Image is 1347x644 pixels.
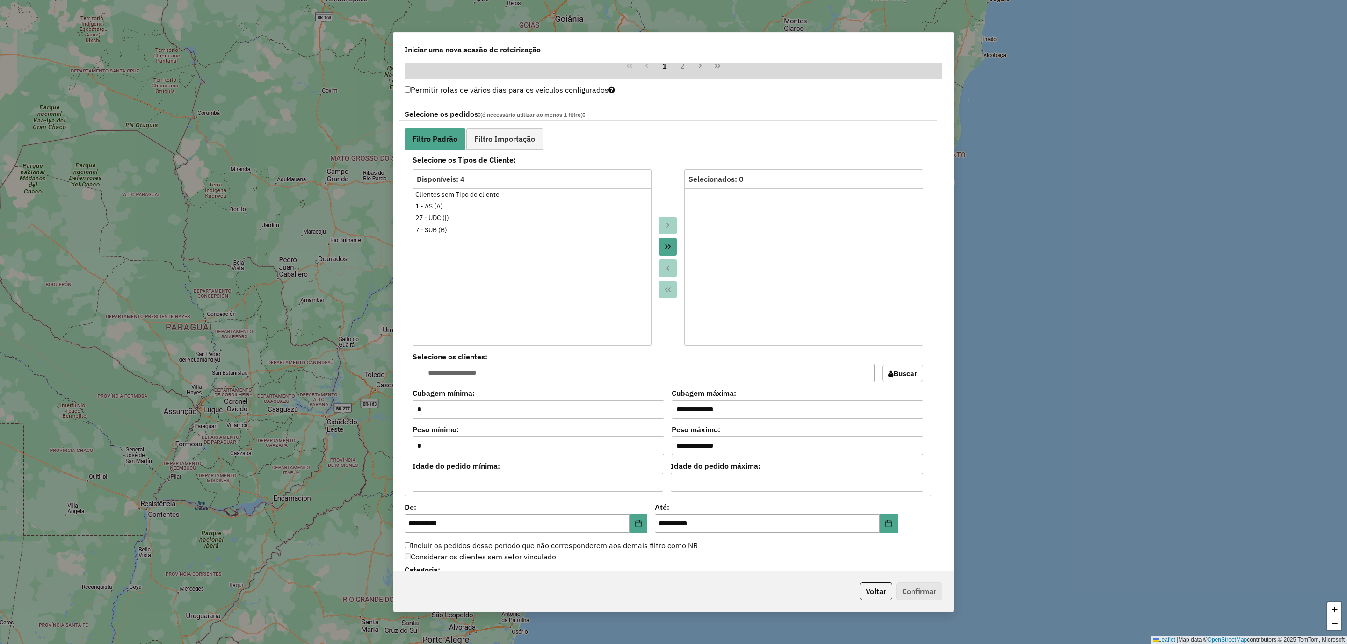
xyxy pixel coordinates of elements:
button: Voltar [860,582,892,600]
div: Clientes sem Tipo de cliente [415,190,649,200]
span: + [1332,603,1338,615]
input: Permitir rotas de vários dias para os veículos configurados [405,86,411,93]
a: OpenStreetMap [1208,637,1247,643]
label: De: [405,501,647,513]
label: Selecione os clientes: [413,351,875,362]
div: Map data © contributors,© 2025 TomTom, Microsoft [1151,636,1347,644]
label: Peso máximo: [672,424,923,435]
button: 2 [673,57,691,75]
span: Filtro Importação [474,135,535,143]
label: Idade do pedido mínima: [413,460,663,472]
input: Considerar os clientes sem setor vinculado [405,553,411,559]
a: Zoom in [1327,602,1341,616]
label: Cubagem máxima: [672,387,923,399]
div: Selecionados: 0 [688,173,919,185]
span: Iniciar uma nova sessão de roteirização [405,44,541,55]
div: Disponíveis: 4 [417,173,647,185]
label: Categoria: [405,564,615,575]
button: Move All to Target [659,238,677,256]
div: 27 - UDC ([) [415,213,649,223]
button: Choose Date [630,514,647,533]
span: | [1177,637,1178,643]
input: Incluir os pedidos desse período que não corresponderem aos demais filtro como NR [405,542,411,548]
button: Next Page [691,57,709,75]
button: Last Page [709,57,726,75]
button: Choose Date [880,514,898,533]
button: Buscar [882,365,923,382]
label: Idade do pedido máxima: [671,460,924,472]
label: Incluir os pedidos desse período que não corresponderem aos demais filtro como NR [405,540,698,551]
label: Considerar os clientes sem setor vinculado [405,551,556,562]
a: Leaflet [1153,637,1175,643]
i: Selecione pelo menos um veículo [608,86,615,93]
a: Zoom out [1327,616,1341,630]
label: Até: [655,501,898,513]
label: Cubagem mínima: [413,387,664,399]
button: 1 [656,57,673,75]
label: Selecione os pedidos: : [399,108,937,121]
div: 7 - SUB (B) [415,225,649,235]
span: − [1332,617,1338,629]
label: Permitir rotas de vários dias para os veículos configurados [405,81,615,99]
span: Filtro Padrão [413,135,457,143]
div: 1 - AS (A) [415,201,649,211]
label: Peso mínimo: [413,424,664,435]
span: (é necessário utilizar ao menos 1 filtro) [480,111,583,118]
strong: Selecione os Tipos de Cliente: [407,154,929,165]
